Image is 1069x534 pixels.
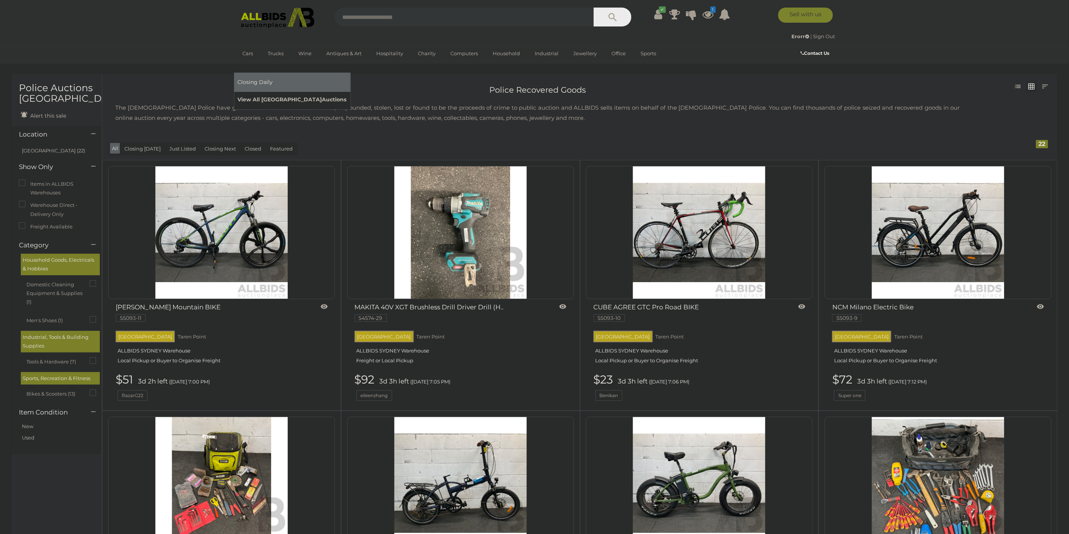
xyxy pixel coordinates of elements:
[1036,140,1048,148] div: 22
[116,373,329,401] a: $51 3d 2h left ([DATE] 7:00 PM) RazarG22
[413,47,441,60] a: Charity
[116,329,329,369] a: [GEOGRAPHIC_DATA] Taren Point ALLBIDS SYDNEY Warehouse Local Pickup or Buyer to Organise Freight
[355,304,533,321] a: MAKITA 40V XGT Brushless Drill Driver Drill (H.. 54574-29
[488,47,525,60] a: Household
[594,329,807,369] a: [GEOGRAPHIC_DATA] Taren Point ALLBIDS SYDNEY Warehouse Local Pickup or Buyer to Organise Freight
[108,166,335,299] a: SCOTT Mountain BIKE
[21,254,100,275] div: Household Goods, Electricals & Hobbies
[116,304,294,321] a: [PERSON_NAME] Mountain BIKE 55093-11
[594,373,807,401] a: $23 3d 3h left ([DATE] 7:06 PM) Benikan
[19,163,80,171] h4: Show Only
[446,47,483,60] a: Computers
[792,33,811,39] a: Erorr
[703,8,714,21] a: 1
[21,372,100,385] div: Sports, Recreation & Fitness
[394,166,527,299] img: MAKITA 40V XGT Brushless Drill Driver Drill (HP001G) Skinn Only - ORP $389
[19,109,68,121] a: Alert this sale
[659,6,666,13] i: ✔
[120,143,165,155] button: Closing [DATE]
[832,304,1010,321] a: NCM Milano Electric Bike 55093-9
[21,331,100,352] div: Industrial, Tools & Building Supplies
[238,60,301,72] a: [GEOGRAPHIC_DATA]
[19,131,80,138] h4: Location
[813,33,835,39] a: Sign Out
[108,85,968,94] h2: Police Recovered Goods
[26,355,83,366] span: Tools & Hardware (7)
[28,112,66,119] span: Alert this sale
[294,47,317,60] a: Wine
[110,143,120,154] button: All
[237,8,319,28] img: Allbids.com.au
[19,242,80,249] h4: Category
[872,166,1004,299] img: NCM Milano Electric Bike
[26,388,83,398] span: Bikes & Scooters (13)
[155,166,288,299] img: SCOTT Mountain BIKE
[832,373,1046,401] a: $72 3d 3h left ([DATE] 7:12 PM) Super one
[636,47,661,60] a: Sports
[778,8,833,23] a: Sell with us
[347,166,574,299] a: MAKITA 40V XGT Brushless Drill Driver Drill (HP001G) Skinn Only - ORP $389
[200,143,240,155] button: Closing Next
[26,278,83,307] span: Domestic Cleaning Equipment & Supplies (1)
[165,143,200,155] button: Just Listed
[832,329,1046,369] a: [GEOGRAPHIC_DATA] Taren Point ALLBIDS SYDNEY Warehouse Local Pickup or Buyer to Organise Freight
[355,373,568,401] a: $92 3d 3h left ([DATE] 7:05 PM) eileenzhang
[322,47,367,60] a: Antiques & Art
[22,435,34,441] a: Used
[19,83,94,104] h1: Police Auctions [GEOGRAPHIC_DATA]
[633,166,765,299] img: CUBE AGREE GTC Pro Road BIKE
[238,47,258,60] a: Cars
[594,304,772,321] a: CUBE AGREE GTC Pro Road BIKE 55093-10
[792,33,810,39] strong: Erorr
[801,50,829,56] b: Contact Us
[108,95,968,130] p: The [DEMOGRAPHIC_DATA] Police have got to send the items seized in raids, impounded, stolen, lost...
[825,166,1052,299] a: NCM Milano Electric Bike
[240,143,266,155] button: Closed
[19,180,94,197] label: Items in ALLBIDS Warehouses
[22,147,85,154] a: [GEOGRAPHIC_DATA] (22)
[569,47,602,60] a: Jewellery
[711,6,716,13] i: 1
[594,8,631,26] button: Search
[530,47,564,60] a: Industrial
[22,423,33,429] a: New
[19,409,80,416] h4: Item Condition
[811,33,812,39] span: |
[801,49,831,57] a: Contact Us
[265,143,297,155] button: Featured
[355,329,568,369] a: [GEOGRAPHIC_DATA] Taren Point ALLBIDS SYDNEY Warehouse Freight or Local Pickup
[653,8,664,21] a: ✔
[607,47,631,60] a: Office
[586,166,813,299] a: CUBE AGREE GTC Pro Road BIKE
[372,47,408,60] a: Hospitality
[263,47,289,60] a: Trucks
[19,201,94,219] label: Warehouse Direct - Delivery Only
[26,314,83,325] span: Men's Shoes (1)
[19,222,73,231] label: Freight Available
